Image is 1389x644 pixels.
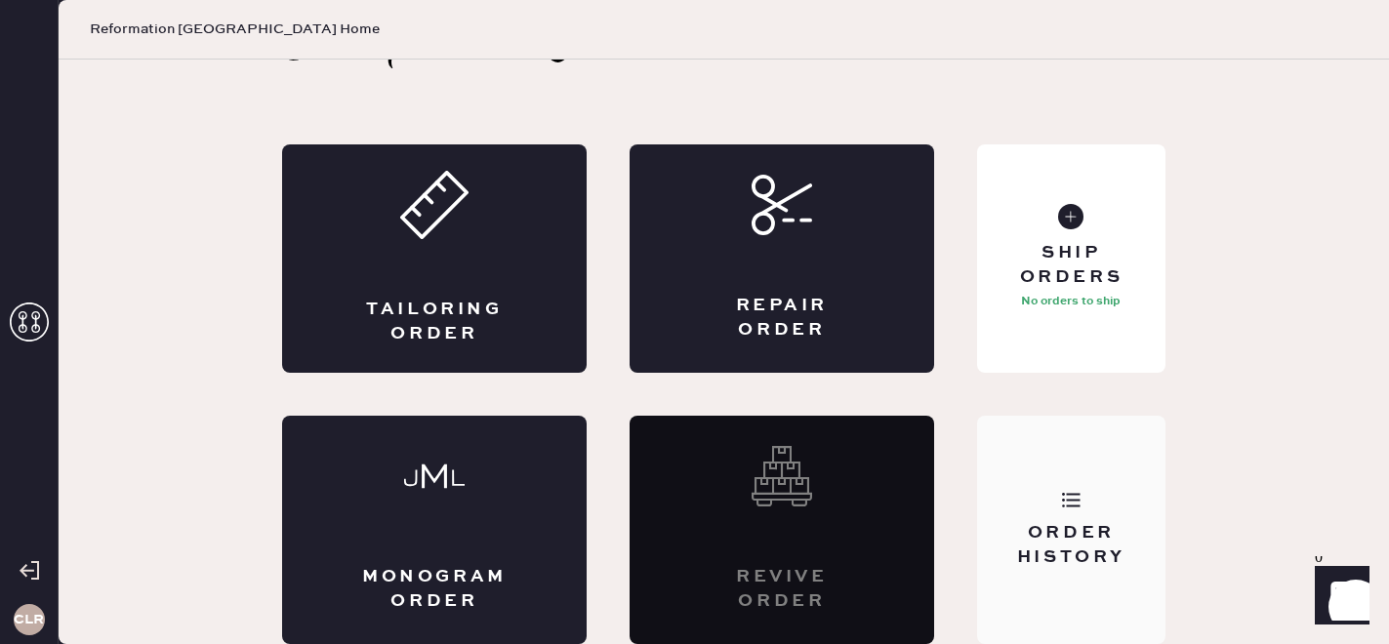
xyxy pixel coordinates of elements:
[1021,290,1121,313] p: No orders to ship
[1296,556,1380,640] iframe: Front Chat
[14,613,44,626] h3: CLR
[993,521,1150,570] div: Order History
[90,20,380,39] span: Reformation [GEOGRAPHIC_DATA] Home
[993,241,1150,290] div: Ship Orders
[360,565,509,614] div: Monogram Order
[630,416,934,644] div: Interested? Contact us at care@hemster.co
[360,298,509,346] div: Tailoring Order
[708,565,856,614] div: Revive order
[708,294,856,342] div: Repair Order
